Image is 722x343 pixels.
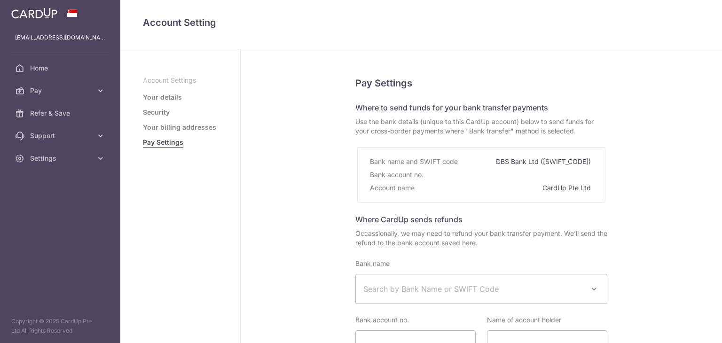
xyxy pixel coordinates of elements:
[143,123,216,132] a: Your billing addresses
[496,155,593,168] div: DBS Bank Ltd ([SWIFT_CODE])
[355,315,409,325] label: Bank account no.
[11,8,57,19] img: CardUp
[30,154,92,163] span: Settings
[30,86,92,95] span: Pay
[370,168,425,181] div: Bank account no.
[355,259,390,268] label: Bank name
[143,108,170,117] a: Security
[143,17,216,28] span: translation missing: en.refund_bank_accounts.show.title.account_setting
[143,93,182,102] a: Your details
[370,181,416,195] div: Account name
[143,138,183,147] a: Pay Settings
[355,103,548,112] span: Where to send funds for your bank transfer payments
[355,117,607,136] span: Use the bank details (unique to this CardUp account) below to send funds for your cross-border pa...
[355,215,463,224] span: Where CardUp sends refunds
[15,33,105,42] p: [EMAIL_ADDRESS][DOMAIN_NAME]
[542,181,593,195] div: CardUp Pte Ltd
[30,109,92,118] span: Refer & Save
[30,131,92,140] span: Support
[487,315,561,325] label: Name of account holder
[355,76,607,91] h5: Pay Settings
[662,315,713,338] iframe: Opens a widget where you can find more information
[363,283,584,295] span: Search by Bank Name or SWIFT Code
[143,76,218,85] p: Account Settings
[30,63,92,73] span: Home
[370,155,460,168] div: Bank name and SWIFT code
[355,229,607,248] span: Occassionally, we may need to refund your bank transfer payment. We’ll send the refund to the ban...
